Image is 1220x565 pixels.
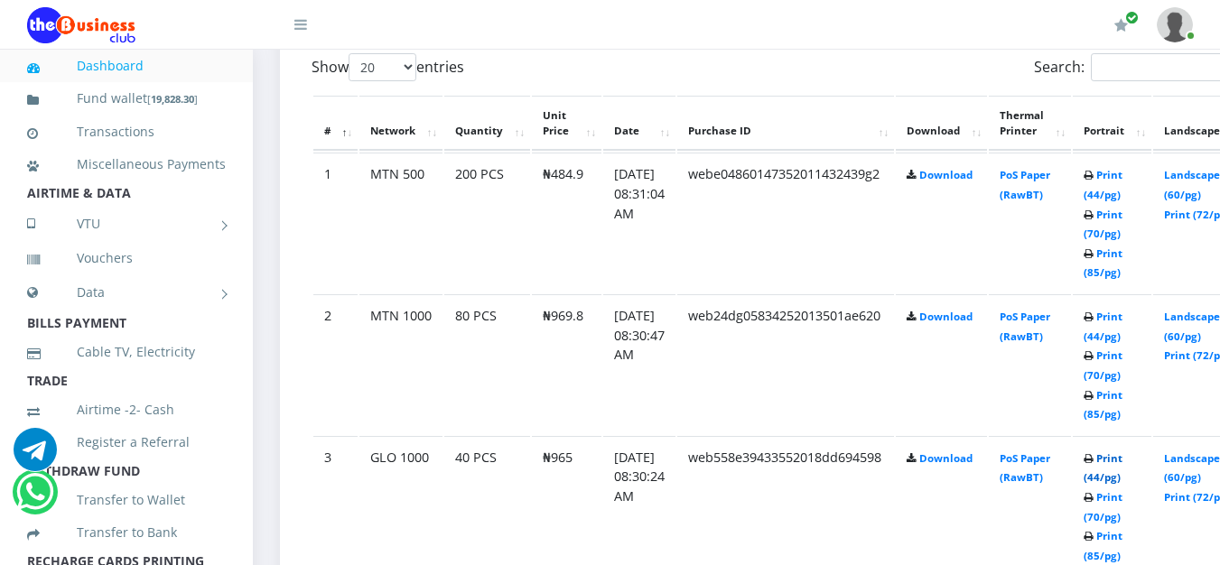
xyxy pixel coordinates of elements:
[27,331,226,373] a: Cable TV, Electricity
[312,53,464,81] label: Show entries
[677,153,894,292] td: webe04860147352011432439g2
[1084,348,1122,382] a: Print (70/pg)
[1084,168,1122,201] a: Print (44/pg)
[14,441,57,471] a: Chat for support
[603,96,675,152] th: Date: activate to sort column ascending
[27,111,226,153] a: Transactions
[147,92,198,106] small: [ ]
[1084,310,1122,343] a: Print (44/pg)
[532,153,601,292] td: ₦484.9
[603,153,675,292] td: [DATE] 08:31:04 AM
[1000,451,1050,485] a: PoS Paper (RawBT)
[1000,310,1050,343] a: PoS Paper (RawBT)
[27,144,226,185] a: Miscellaneous Payments
[359,153,442,292] td: MTN 500
[1000,168,1050,201] a: PoS Paper (RawBT)
[896,96,987,152] th: Download: activate to sort column ascending
[1157,7,1193,42] img: User
[27,512,226,553] a: Transfer to Bank
[444,96,530,152] th: Quantity: activate to sort column ascending
[27,421,226,463] a: Register a Referral
[27,7,135,43] img: Logo
[677,294,894,434] td: web24dg05834252013501ae620
[1073,96,1151,152] th: Portrait: activate to sort column ascending
[313,294,358,434] td: 2
[1164,451,1220,485] a: Landscape (60/pg)
[1084,529,1122,562] a: Print (85/pg)
[603,294,675,434] td: [DATE] 08:30:47 AM
[1084,490,1122,523] a: Print (70/pg)
[919,168,973,181] a: Download
[27,78,226,120] a: Fund wallet[19,828.30]
[919,451,973,465] a: Download
[359,294,442,434] td: MTN 1000
[27,270,226,315] a: Data
[1084,208,1122,241] a: Print (70/pg)
[151,92,194,106] b: 19,828.30
[1084,388,1122,421] a: Print (85/pg)
[444,294,530,434] td: 80 PCS
[27,237,226,279] a: Vouchers
[1114,18,1128,32] i: Renew/Upgrade Subscription
[1084,451,1122,485] a: Print (44/pg)
[1164,310,1220,343] a: Landscape (60/pg)
[27,479,226,521] a: Transfer to Wallet
[359,96,442,152] th: Network: activate to sort column ascending
[27,201,226,246] a: VTU
[313,96,358,152] th: #: activate to sort column descending
[677,96,894,152] th: Purchase ID: activate to sort column ascending
[27,45,226,87] a: Dashboard
[989,96,1071,152] th: Thermal Printer: activate to sort column ascending
[313,153,358,292] td: 1
[1084,246,1122,280] a: Print (85/pg)
[1125,11,1139,24] span: Renew/Upgrade Subscription
[1164,168,1220,201] a: Landscape (60/pg)
[532,294,601,434] td: ₦969.8
[919,310,973,323] a: Download
[27,389,226,431] a: Airtime -2- Cash
[532,96,601,152] th: Unit Price: activate to sort column ascending
[349,53,416,81] select: Showentries
[16,484,53,514] a: Chat for support
[444,153,530,292] td: 200 PCS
